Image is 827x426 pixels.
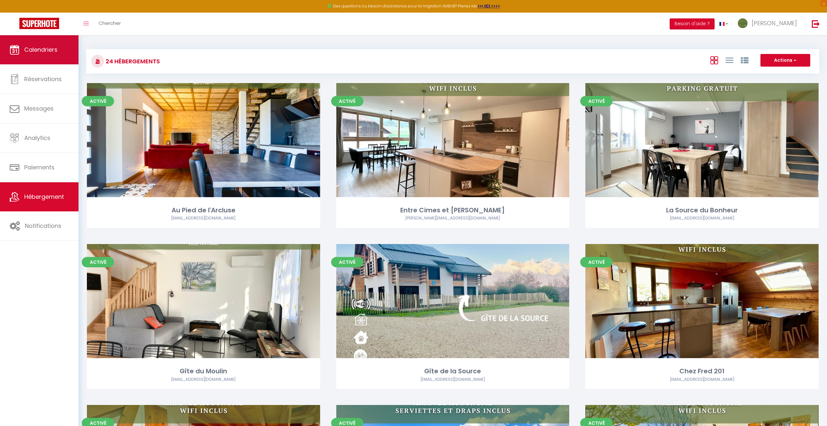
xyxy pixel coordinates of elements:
span: Réservations [24,75,62,83]
div: Entre Cimes et [PERSON_NAME] [336,205,570,215]
div: Airbnb [585,215,819,221]
button: Besoin d'aide ? [670,18,715,29]
span: Activé [580,257,612,267]
span: Activé [580,96,612,106]
span: Paiements [24,163,55,171]
span: Activé [331,96,363,106]
span: Activé [331,257,363,267]
img: Super Booking [19,18,59,29]
span: Activé [82,96,114,106]
div: Airbnb [87,215,320,221]
img: logout [812,20,820,28]
div: Au Pied de l'Arcluse [87,205,320,215]
div: Chez Fred 201 [585,366,819,376]
span: [PERSON_NAME] [752,19,797,27]
button: Actions [760,54,810,67]
a: ... [PERSON_NAME] [733,13,805,35]
div: Airbnb [585,377,819,383]
span: Hébergement [24,193,64,201]
a: Chercher [94,13,126,35]
span: Chercher [99,20,121,27]
span: Notifications [25,222,61,230]
div: Gîte de la Source [336,366,570,376]
div: Gîte du Moulin [87,366,320,376]
div: Airbnb [87,377,320,383]
a: Vue en Liste [726,55,733,65]
div: Airbnb [336,215,570,221]
img: ... [738,18,748,28]
span: Analytics [24,134,50,142]
span: Activé [82,257,114,267]
a: Vue en Box [710,55,718,65]
div: Airbnb [336,377,570,383]
a: Vue par Groupe [741,55,748,65]
span: Messages [24,104,54,112]
h3: 24 Hébergements [104,54,160,69]
div: La Source du Bonheur [585,205,819,215]
a: >>> ICI <<<< [477,3,500,9]
span: Calendriers [24,46,58,54]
